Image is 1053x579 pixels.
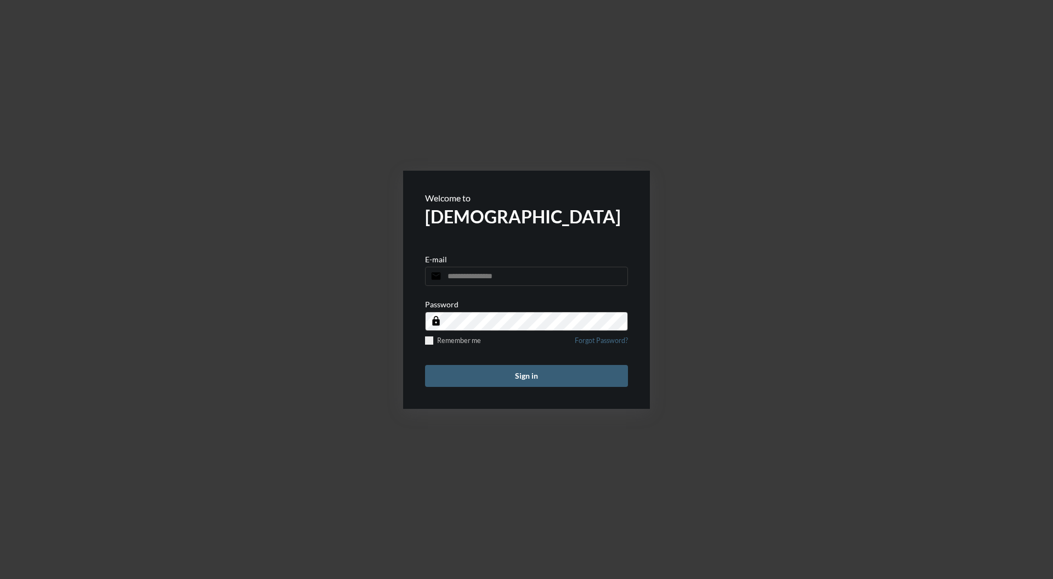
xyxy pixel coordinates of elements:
h2: [DEMOGRAPHIC_DATA] [425,206,628,227]
p: E-mail [425,255,447,264]
p: Password [425,300,458,309]
p: Welcome to [425,193,628,203]
button: Sign in [425,365,628,387]
a: Forgot Password? [575,336,628,351]
label: Remember me [425,336,481,345]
